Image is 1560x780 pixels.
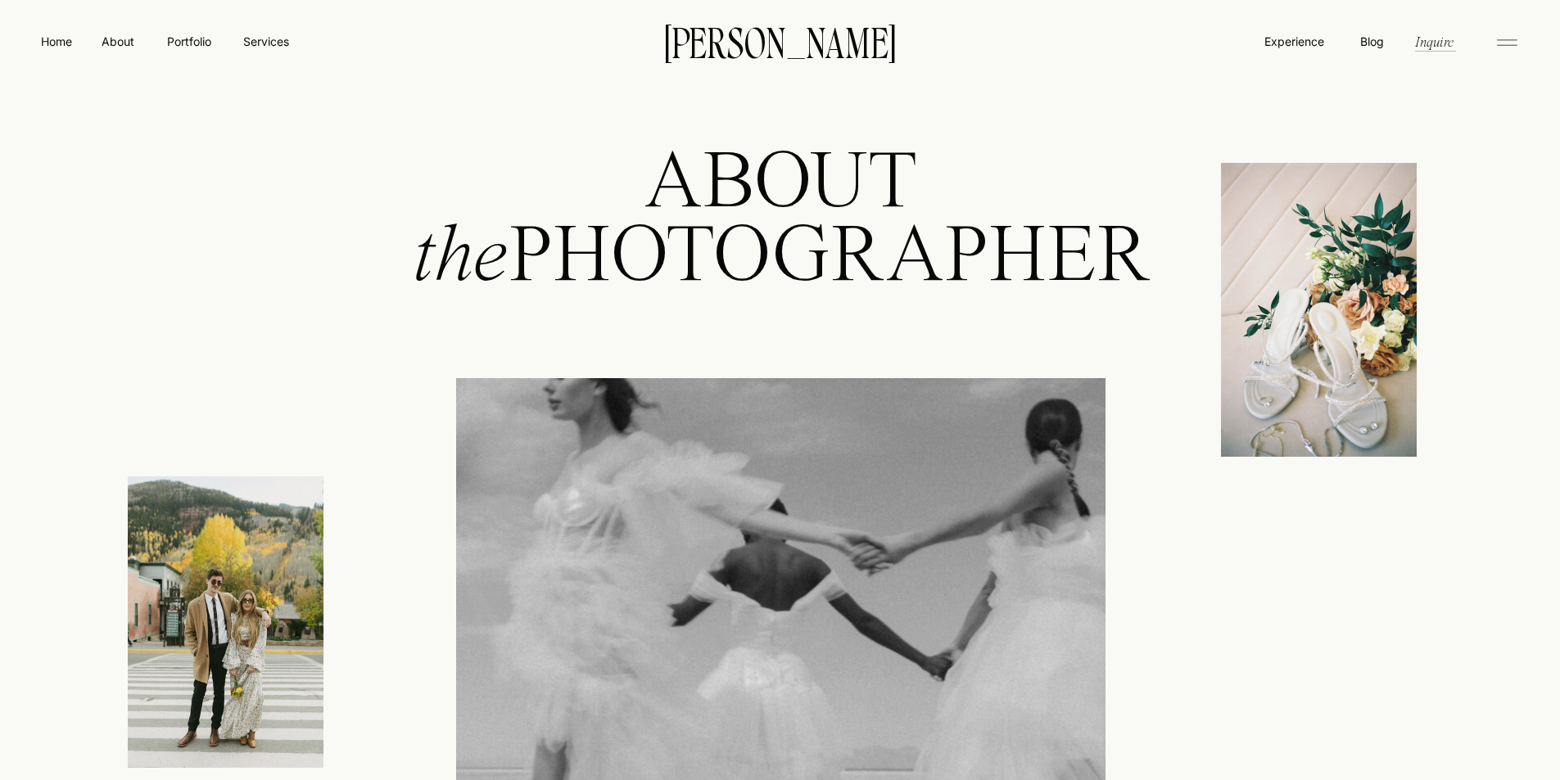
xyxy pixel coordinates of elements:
a: Home [38,33,75,50]
a: Services [242,33,290,50]
a: Portfolio [160,33,218,50]
i: the [412,218,509,300]
a: About [99,33,136,49]
a: [PERSON_NAME] [640,24,921,58]
a: Blog [1356,33,1387,49]
a: Experience [1263,33,1326,50]
h1: ABOUT PHOTOGRAPHER [360,148,1201,318]
a: Inquire [1413,32,1455,51]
